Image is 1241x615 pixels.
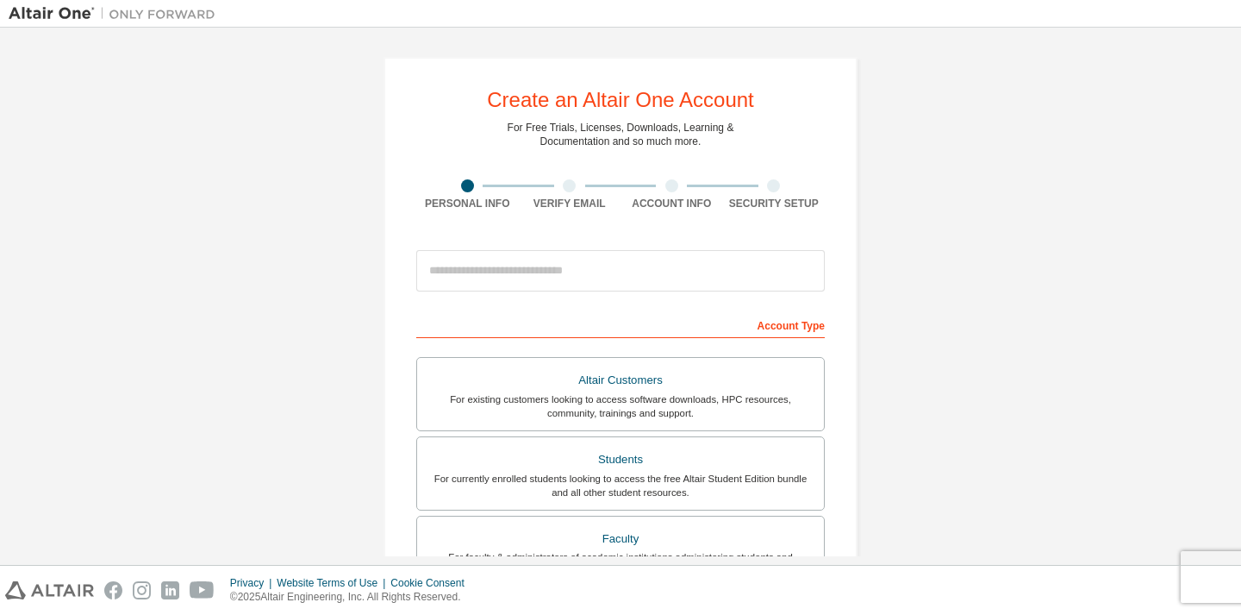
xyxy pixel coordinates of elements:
img: youtube.svg [190,581,215,599]
div: Privacy [230,576,277,590]
div: For faculty & administrators of academic institutions administering students and accessing softwa... [427,550,814,578]
div: Altair Customers [427,368,814,392]
div: Students [427,448,814,472]
div: Cookie Consent [390,576,474,590]
div: Faculty [427,527,814,551]
div: Security Setup [723,197,826,210]
img: linkedin.svg [161,581,179,599]
div: For Free Trials, Licenses, Downloads, Learning & Documentation and so much more. [508,121,734,148]
img: Altair One [9,5,224,22]
div: Account Info [620,197,723,210]
div: For currently enrolled students looking to access the free Altair Student Edition bundle and all ... [427,472,814,499]
div: For existing customers looking to access software downloads, HPC resources, community, trainings ... [427,392,814,420]
img: altair_logo.svg [5,581,94,599]
div: Account Type [416,311,825,338]
div: Website Terms of Use [277,576,390,590]
div: Create an Altair One Account [487,90,754,110]
div: Personal Info [416,197,519,210]
img: facebook.svg [104,581,122,599]
p: © 2025 Altair Engineering, Inc. All Rights Reserved. [230,590,475,605]
div: Verify Email [519,197,621,210]
img: instagram.svg [133,581,151,599]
